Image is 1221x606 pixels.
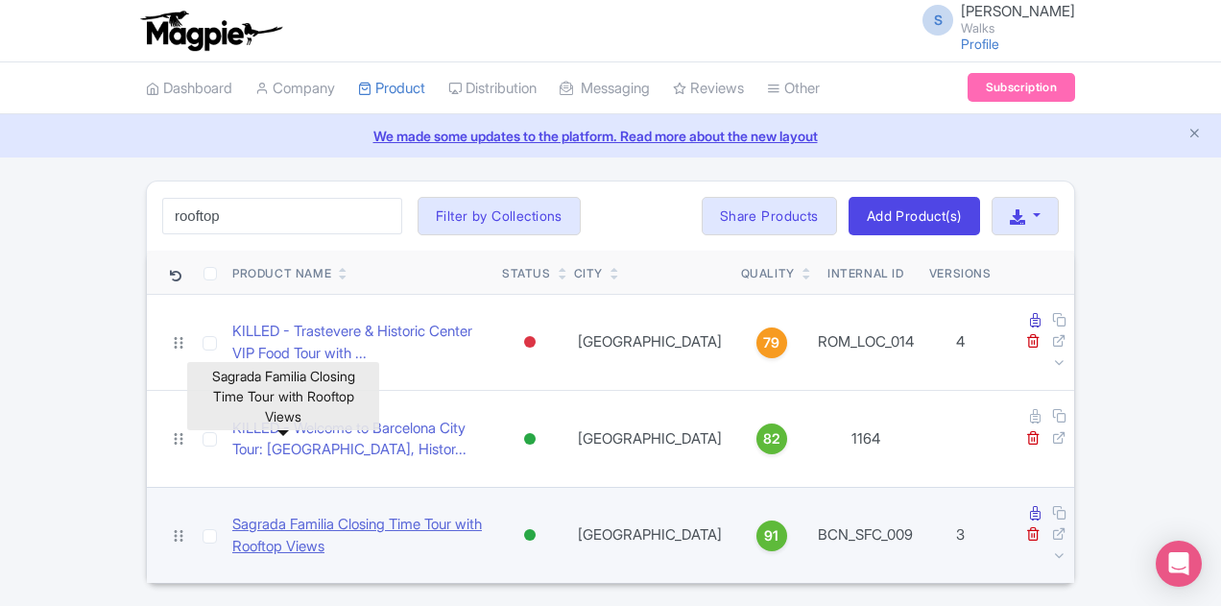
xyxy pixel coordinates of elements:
span: 91 [764,525,778,546]
div: Quality [741,265,795,282]
span: 82 [763,428,780,449]
div: City [574,265,603,282]
a: Product [358,62,425,115]
div: Sagrada Familia Closing Time Tour with Rooftop Views [187,362,379,430]
div: Inactive [520,328,539,356]
div: Open Intercom Messenger [1156,541,1202,587]
div: Product Name [232,265,331,282]
a: Subscription [968,73,1075,102]
img: logo-ab69f6fb50320c5b225c76a69d11143b.png [136,10,285,52]
td: BCN_SFC_009 [810,487,922,583]
a: Profile [961,36,999,52]
th: Internal ID [810,251,922,295]
a: S [PERSON_NAME] Walks [911,4,1075,35]
a: 79 [741,327,802,358]
a: Add Product(s) [849,197,980,235]
th: Versions [922,251,999,295]
span: [PERSON_NAME] [961,2,1075,20]
input: Search product name, city, or interal id [162,198,402,234]
a: Messaging [560,62,650,115]
a: We made some updates to the platform. Read more about the new layout [12,126,1209,146]
button: Filter by Collections [418,197,581,235]
td: 1164 [810,391,922,488]
span: 79 [763,332,779,353]
a: Company [255,62,335,115]
td: ROM_LOC_014 [810,294,922,391]
td: [GEOGRAPHIC_DATA] [566,391,733,488]
a: KILLED - Trastevere & Historic Center VIP Food Tour with ... [232,321,487,364]
a: Dashboard [146,62,232,115]
span: 3 [956,525,965,544]
td: [GEOGRAPHIC_DATA] [566,294,733,391]
a: Share Products [702,197,837,235]
span: S [922,5,953,36]
a: KILLED - Welcome to Barcelona City Tour: [GEOGRAPHIC_DATA], Histor... [232,418,487,461]
a: Distribution [448,62,537,115]
a: 82 [741,424,802,454]
div: Active [520,425,539,453]
a: Reviews [673,62,744,115]
a: Other [767,62,820,115]
a: 91 [741,521,802,551]
button: Close announcement [1187,124,1202,146]
a: Sagrada Familia Closing Time Tour with Rooftop Views [232,514,487,557]
small: Walks [961,22,1075,35]
span: 4 [956,332,965,351]
div: Active [520,521,539,549]
div: Status [502,265,551,282]
td: [GEOGRAPHIC_DATA] [566,487,733,583]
